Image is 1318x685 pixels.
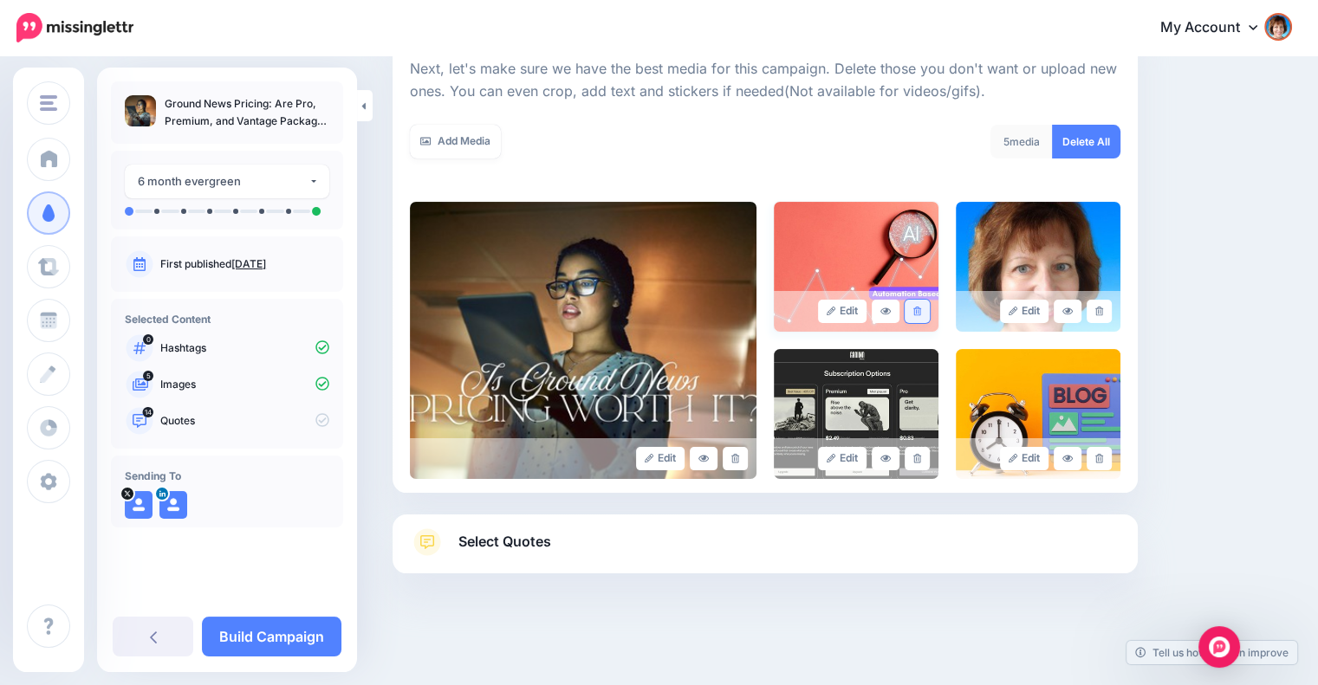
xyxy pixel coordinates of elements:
[160,377,329,392] p: Images
[125,491,153,519] img: user_default_image.png
[410,125,501,158] a: Add Media
[125,165,329,198] button: 6 month evergreen
[410,49,1120,479] div: Select Media
[1000,300,1049,323] a: Edit
[165,95,329,130] p: Ground News Pricing: Are Pro, Premium, and Vantage Packages Worth it?
[818,447,867,470] a: Edit
[312,207,321,216] li: A post will be sent on day 180
[1198,626,1240,668] div: Open Intercom Messenger
[143,334,153,345] span: 0
[818,300,867,323] a: Edit
[160,256,329,272] p: First published
[160,340,329,356] p: Hashtags
[774,202,938,332] img: 2ea9d985d40ee2798803622427b9a237_large.jpg
[143,407,154,417] span: 14
[956,202,1120,332] img: 245b9173248cf721c18ef146c803ab8a_large.jpg
[410,58,1120,103] p: Next, let's make sure we have the best media for this campaign. Delete those you don't want or up...
[159,491,187,519] img: user_default_image.png
[138,171,308,191] div: 6 month evergreen
[154,209,159,214] li: A post will be sent on day 1
[233,209,238,214] li: A post will be sent on day 32
[40,95,57,111] img: menu.png
[207,209,212,214] li: A post will be sent on day 10
[1126,641,1297,664] a: Tell us how we can improve
[160,413,329,429] p: Quotes
[636,447,685,470] a: Edit
[125,469,329,482] h4: Sending To
[774,349,938,479] img: 3e264d153860a09fb24032fabedf6b55_large.jpg
[259,209,264,214] li: A post will be sent on day 73
[286,209,291,214] li: A post will be sent on day 124
[1052,125,1120,158] a: Delete All
[143,371,153,381] span: 5
[990,125,1053,158] div: media
[1000,447,1049,470] a: Edit
[181,209,186,214] li: A post will be sent on day 3
[125,313,329,326] h4: Selected Content
[1143,7,1292,49] a: My Account
[458,530,551,553] span: Select Quotes
[1003,135,1010,148] span: 5
[125,95,156,126] img: 46ee0735a933b7fb17d61898754a4f0b_thumb.jpg
[16,13,133,42] img: Missinglettr
[125,207,133,216] li: A post will be sent on day 0
[410,202,756,479] img: 46ee0735a933b7fb17d61898754a4f0b_large.jpg
[956,349,1120,479] img: 2b42804055a8b4c03440ad3303cea3f9_large.jpg
[231,257,266,270] a: [DATE]
[410,528,1120,573] a: Select Quotes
